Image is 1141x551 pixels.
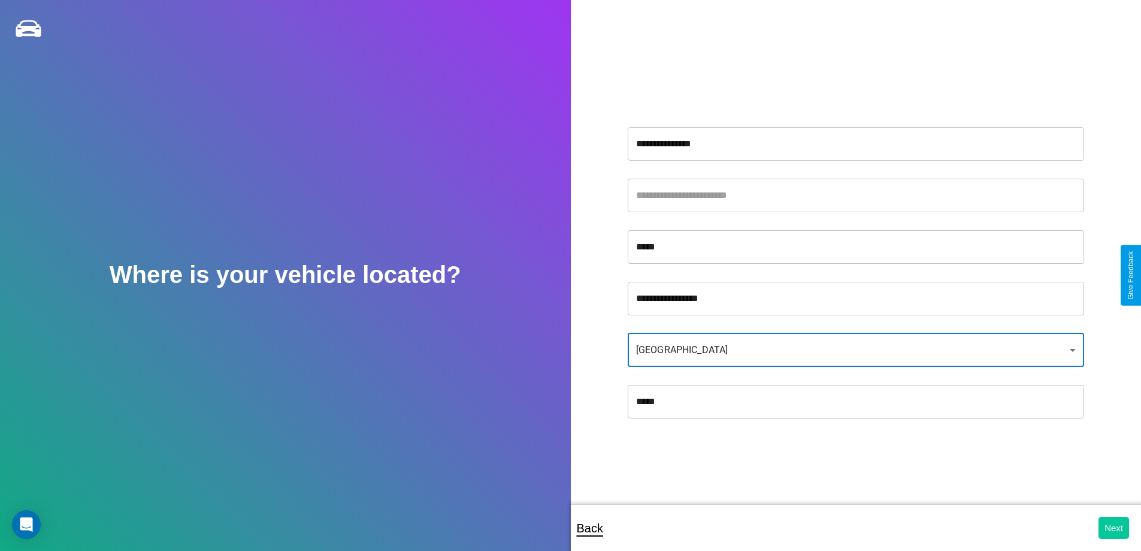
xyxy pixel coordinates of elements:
div: Open Intercom Messenger [12,510,41,539]
p: Back [577,517,603,539]
div: [GEOGRAPHIC_DATA] [628,333,1084,367]
button: Next [1098,517,1129,539]
h2: Where is your vehicle located? [110,261,461,288]
div: Give Feedback [1127,251,1135,300]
